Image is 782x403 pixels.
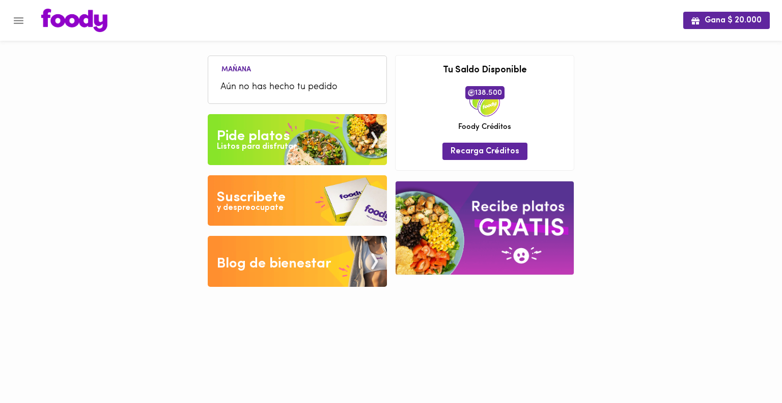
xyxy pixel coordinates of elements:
img: Pide un Platos [208,114,387,165]
img: Blog de bienestar [208,236,387,287]
span: 138.500 [465,86,505,99]
img: foody-creditos.png [468,89,475,96]
span: Aún no has hecho tu pedido [220,80,374,94]
div: Blog de bienestar [217,254,331,274]
div: y despreocupate [217,202,284,214]
li: Mañana [213,64,259,73]
img: Disfruta bajar de peso [208,175,387,226]
span: Gana $ 20.000 [691,16,762,25]
button: Gana $ 20.000 [683,12,770,29]
span: Foody Créditos [458,122,511,132]
span: Recarga Créditos [451,147,519,156]
button: Menu [6,8,31,33]
img: logo.png [41,9,107,32]
h3: Tu Saldo Disponible [403,66,566,76]
img: referral-banner.png [396,181,574,275]
img: credits-package.png [469,86,500,117]
button: Recarga Créditos [442,143,527,159]
div: Pide platos [217,126,290,147]
div: Listos para disfrutar [217,141,296,153]
div: Suscribete [217,187,286,208]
